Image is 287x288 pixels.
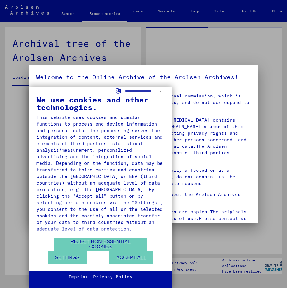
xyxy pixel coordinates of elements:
button: Reject non-essential cookies [54,238,147,251]
a: Imprint [69,274,88,280]
button: Accept all [109,251,153,264]
button: Settings [48,251,87,264]
div: We use cookies and other technologies. [36,96,165,111]
a: Privacy Policy [93,274,132,280]
div: This website uses cookies and similar functions to process end device information and personal da... [36,114,165,232]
